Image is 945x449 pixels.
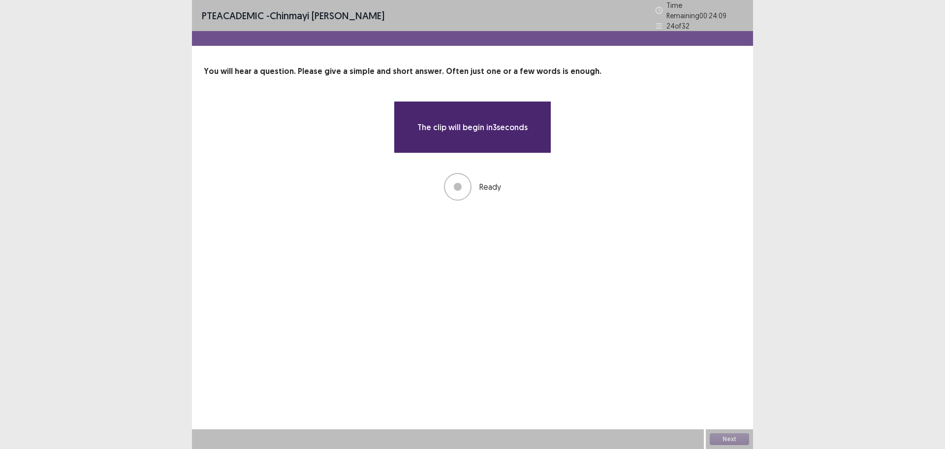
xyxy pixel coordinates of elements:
p: You will hear a question. Please give a simple and short answer. Often just one or a few words is... [204,66,741,77]
p: The clip will begin in 3 seconds [417,121,528,133]
p: 24 of 32 [666,21,690,31]
span: PTE academic [202,9,264,22]
p: Ready [479,181,501,193]
p: - Chinmayi [PERSON_NAME] [202,8,384,23]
